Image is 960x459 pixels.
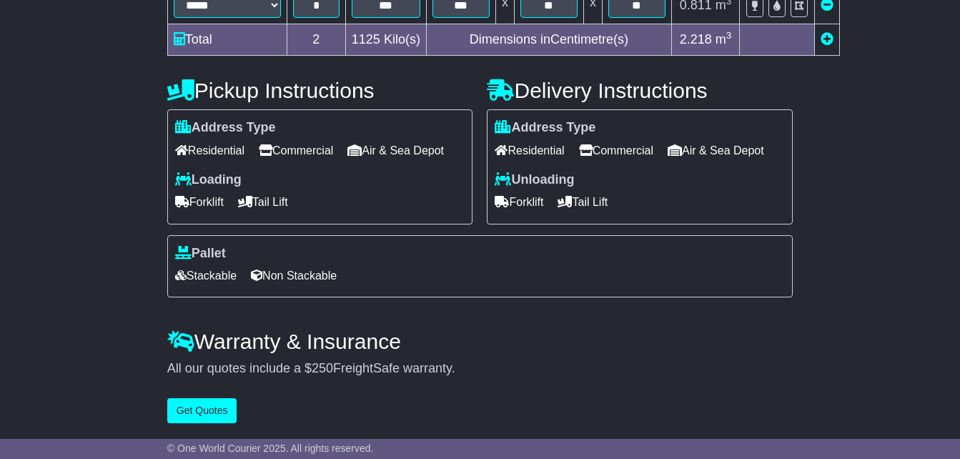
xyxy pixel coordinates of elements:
[287,24,345,56] td: 2
[495,139,564,162] span: Residential
[167,24,287,56] td: Total
[175,265,237,287] span: Stackable
[668,139,764,162] span: Air & Sea Depot
[175,120,276,136] label: Address Type
[716,32,732,46] span: m
[167,398,237,423] button: Get Quotes
[426,24,671,56] td: Dimensions in Centimetre(s)
[167,330,793,353] h4: Warranty & Insurance
[175,246,226,262] label: Pallet
[495,120,595,136] label: Address Type
[487,79,793,102] h4: Delivery Instructions
[579,139,653,162] span: Commercial
[680,32,712,46] span: 2.218
[175,139,244,162] span: Residential
[167,443,374,454] span: © One World Courier 2025. All rights reserved.
[726,30,732,41] sup: 3
[345,24,426,56] td: Kilo(s)
[259,139,333,162] span: Commercial
[495,191,543,213] span: Forklift
[352,32,380,46] span: 1125
[251,265,337,287] span: Non Stackable
[347,139,444,162] span: Air & Sea Depot
[558,191,608,213] span: Tail Lift
[821,32,833,46] a: Add new item
[175,191,224,213] span: Forklift
[495,172,574,188] label: Unloading
[167,361,793,377] div: All our quotes include a $ FreightSafe warranty.
[167,79,473,102] h4: Pickup Instructions
[312,361,333,375] span: 250
[238,191,288,213] span: Tail Lift
[175,172,242,188] label: Loading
